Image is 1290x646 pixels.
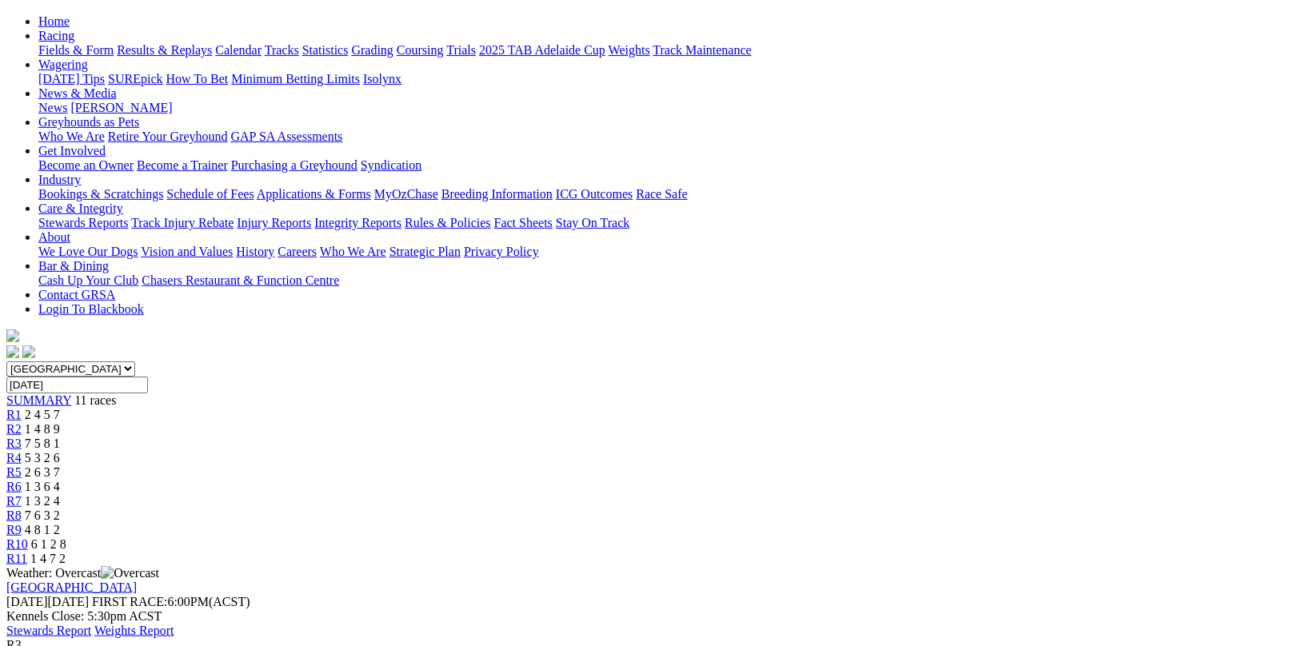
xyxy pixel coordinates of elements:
a: ICG Outcomes [556,187,633,201]
a: R5 [6,465,22,479]
a: Bookings & Scratchings [38,187,163,201]
a: Applications & Forms [257,187,371,201]
a: R11 [6,552,27,565]
span: 2 4 5 7 [25,408,60,421]
div: News & Media [38,101,1284,115]
a: Privacy Policy [464,245,539,258]
a: News [38,101,67,114]
a: Minimum Betting Limits [231,72,360,86]
div: About [38,245,1284,259]
span: 1 3 6 4 [25,480,60,493]
a: Stay On Track [556,216,629,229]
a: SUMMARY [6,393,71,407]
span: 6:00PM(ACST) [92,595,250,608]
a: Integrity Reports [314,216,401,229]
a: Get Involved [38,144,106,158]
input: Select date [6,377,148,393]
a: Purchasing a Greyhound [231,158,357,172]
span: 7 6 3 2 [25,508,60,522]
a: Strategic Plan [389,245,461,258]
span: R6 [6,480,22,493]
span: 1 3 2 4 [25,494,60,508]
span: 7 5 8 1 [25,437,60,450]
a: Racing [38,29,74,42]
span: 2 6 3 7 [25,465,60,479]
div: Get Involved [38,158,1284,173]
a: Schedule of Fees [166,187,254,201]
span: 4 8 1 2 [25,523,60,536]
a: Industry [38,173,81,186]
a: Login To Blackbook [38,302,144,316]
a: Calendar [215,43,262,57]
a: Track Maintenance [653,43,752,57]
a: Bar & Dining [38,259,109,273]
a: SUREpick [108,72,162,86]
a: Weights [609,43,650,57]
a: [GEOGRAPHIC_DATA] [6,580,137,594]
div: Wagering [38,72,1284,86]
a: Statistics [302,43,349,57]
a: Stewards Report [6,624,91,637]
a: Stewards Reports [38,216,128,229]
a: Vision and Values [141,245,233,258]
div: Greyhounds as Pets [38,130,1284,144]
a: Syndication [361,158,421,172]
a: Rules & Policies [405,216,491,229]
a: Cash Up Your Club [38,273,138,287]
a: R8 [6,508,22,522]
span: 11 races [74,393,116,407]
img: logo-grsa-white.png [6,329,19,342]
div: Bar & Dining [38,273,1284,288]
a: MyOzChase [374,187,438,201]
div: Care & Integrity [38,216,1284,230]
a: Grading [352,43,393,57]
a: Weights Report [94,624,174,637]
a: [PERSON_NAME] [70,101,172,114]
a: About [38,230,70,244]
a: Chasers Restaurant & Function Centre [142,273,339,287]
span: 5 3 2 6 [25,451,60,465]
span: FIRST RACE: [92,595,167,608]
img: Overcast [101,566,159,580]
a: Retire Your Greyhound [108,130,228,143]
a: History [236,245,274,258]
span: [DATE] [6,595,89,608]
a: Become an Owner [38,158,134,172]
div: Industry [38,187,1284,201]
a: Coursing [397,43,444,57]
a: R10 [6,537,28,551]
span: 1 4 7 2 [30,552,66,565]
a: R7 [6,494,22,508]
a: Fact Sheets [494,216,553,229]
a: Trials [446,43,476,57]
a: Who We Are [38,130,105,143]
a: R9 [6,523,22,536]
a: Fields & Form [38,43,114,57]
a: Wagering [38,58,88,71]
a: Care & Integrity [38,201,123,215]
span: 6 1 2 8 [31,537,66,551]
a: Careers [278,245,317,258]
a: Contact GRSA [38,288,115,301]
a: Who We Are [320,245,386,258]
a: Become a Trainer [137,158,228,172]
a: How To Bet [166,72,229,86]
a: 2025 TAB Adelaide Cup [479,43,605,57]
span: 1 4 8 9 [25,422,60,436]
a: Results & Replays [117,43,212,57]
a: Tracks [265,43,299,57]
a: Track Injury Rebate [131,216,234,229]
a: Race Safe [636,187,687,201]
a: R1 [6,408,22,421]
a: R4 [6,451,22,465]
span: [DATE] [6,595,48,608]
a: News & Media [38,86,117,100]
span: R2 [6,422,22,436]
